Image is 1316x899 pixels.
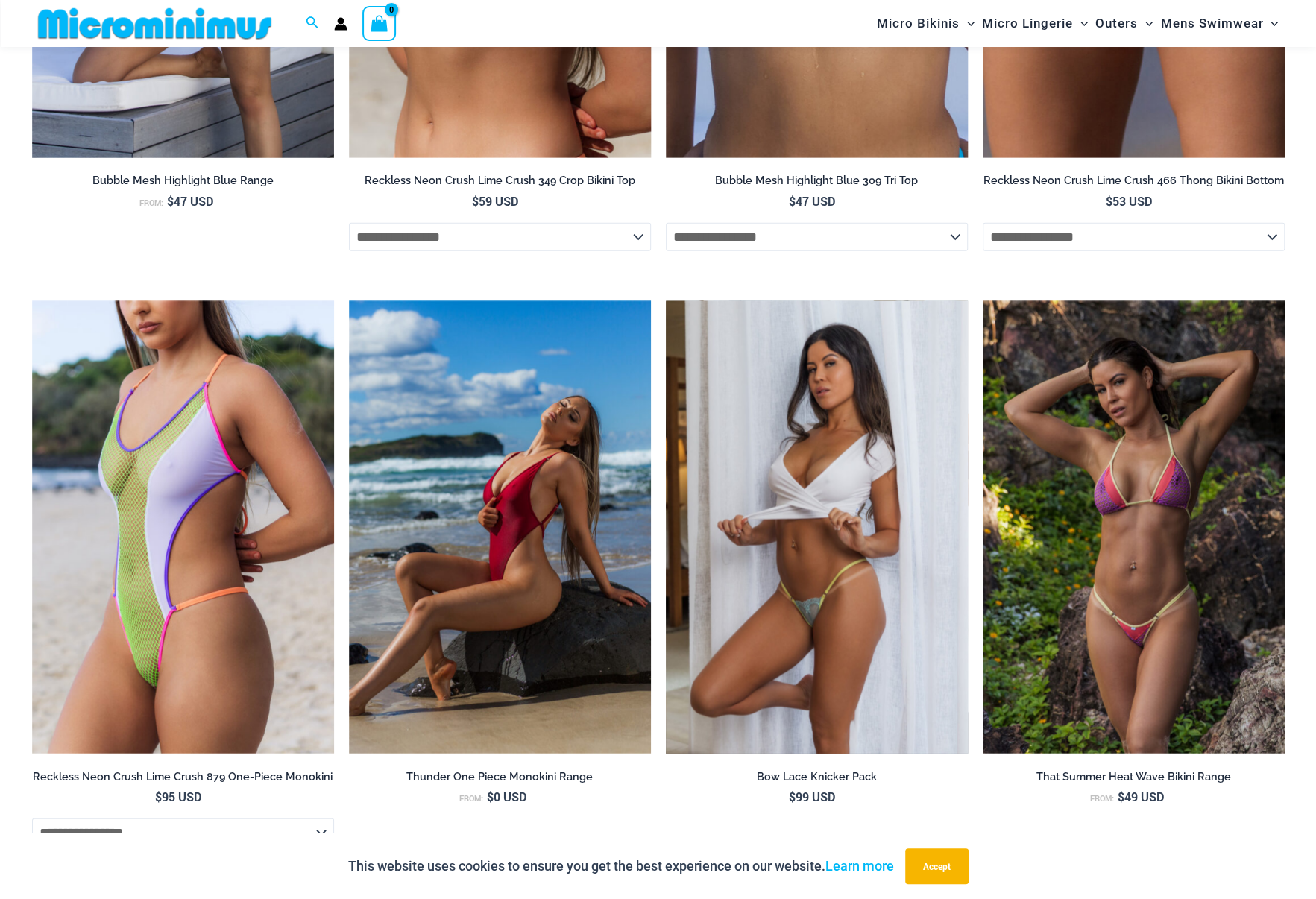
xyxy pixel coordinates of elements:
span: Menu Toggle [1263,4,1278,42]
bdi: 99 USD [789,789,835,804]
a: OutersMenu ToggleMenu Toggle [1092,4,1156,42]
bdi: 47 USD [167,193,213,209]
a: Bow Lace Knicker PackBow Lace Mint Multi 601 Thong 03Bow Lace Mint Multi 601 Thong 03 [666,301,968,754]
bdi: 59 USD [472,193,518,209]
h2: Reckless Neon Crush Lime Crush 466 Thong Bikini Bottom [983,174,1285,188]
img: That Summer Heat Wave 3063 Tri Top 4303 Micro Bottom 01 [983,301,1285,754]
a: Account icon link [334,17,347,31]
bdi: 0 USD [487,789,526,804]
a: Learn more [825,858,894,874]
span: $ [789,193,796,209]
img: Reckless Neon Crush Lime Crush 879 One Piece 09 [32,301,334,754]
a: That Summer Heat Wave Bikini Range [983,770,1285,789]
span: From: [139,198,163,208]
span: Outers [1095,4,1138,42]
bdi: 47 USD [789,193,835,209]
h2: Reckless Neon Crush Lime Crush 879 One-Piece Monokini [32,770,334,784]
a: Bubble Mesh Highlight Blue Range [32,174,334,193]
span: $ [167,193,174,209]
span: Mens Swimwear [1160,4,1263,42]
a: Mens SwimwearMenu ToggleMenu Toggle [1156,4,1282,42]
a: Micro LingerieMenu ToggleMenu Toggle [978,4,1092,42]
span: Menu Toggle [1073,4,1088,42]
span: Menu Toggle [960,4,975,42]
h2: Bubble Mesh Highlight Blue Range [32,174,334,188]
a: Reckless Neon Crush Lime Crush 879 One-Piece Monokini [32,770,334,789]
bdi: 95 USD [155,789,201,804]
img: Bow Lace Mint Multi 601 Thong 03 [666,301,968,754]
a: Thunder Burnt Red 8931 One piece 10Thunder Orient Blue 8931 One piece 10Thunder Orient Blue 8931 ... [349,301,651,754]
nav: Site Navigation [871,2,1285,45]
span: $ [1106,193,1112,209]
a: Thunder One Piece Monokini Range [349,770,651,789]
span: From: [1090,793,1114,804]
a: Reckless Neon Crush Lime Crush 879 One Piece 09Reckless Neon Crush Lime Crush 879 One Piece 10Rec... [32,301,334,754]
a: Bubble Mesh Highlight Blue 309 Tri Top [666,174,968,193]
span: Menu Toggle [1138,4,1153,42]
span: $ [487,789,494,804]
p: This website uses cookies to ensure you get the best experience on our website. [348,855,894,877]
bdi: 49 USD [1118,789,1164,804]
span: $ [1118,789,1124,804]
a: Search icon link [306,14,319,33]
img: MM SHOP LOGO FLAT [32,7,277,40]
h2: Bubble Mesh Highlight Blue 309 Tri Top [666,174,968,188]
h2: Bow Lace Knicker Pack [666,770,968,784]
a: That Summer Heat Wave 3063 Tri Top 4303 Micro Bottom 01That Summer Heat Wave 3063 Tri Top 4303 Mi... [983,301,1285,754]
bdi: 53 USD [1106,193,1152,209]
span: $ [789,789,796,804]
h2: Reckless Neon Crush Lime Crush 349 Crop Bikini Top [349,174,651,188]
span: $ [472,193,479,209]
h2: Thunder One Piece Monokini Range [349,770,651,784]
h2: That Summer Heat Wave Bikini Range [983,770,1285,784]
a: Reckless Neon Crush Lime Crush 466 Thong Bikini Bottom [983,174,1285,193]
span: From: [459,793,483,804]
span: Micro Bikinis [877,4,960,42]
a: Micro BikinisMenu ToggleMenu Toggle [873,4,978,42]
a: Reckless Neon Crush Lime Crush 349 Crop Bikini Top [349,174,651,193]
span: Micro Lingerie [982,4,1073,42]
a: View Shopping Cart, empty [362,6,397,40]
img: Thunder Burnt Red 8931 One piece 10 [349,301,651,754]
span: $ [155,789,162,804]
a: Bow Lace Knicker Pack [666,770,968,789]
button: Accept [905,848,969,884]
